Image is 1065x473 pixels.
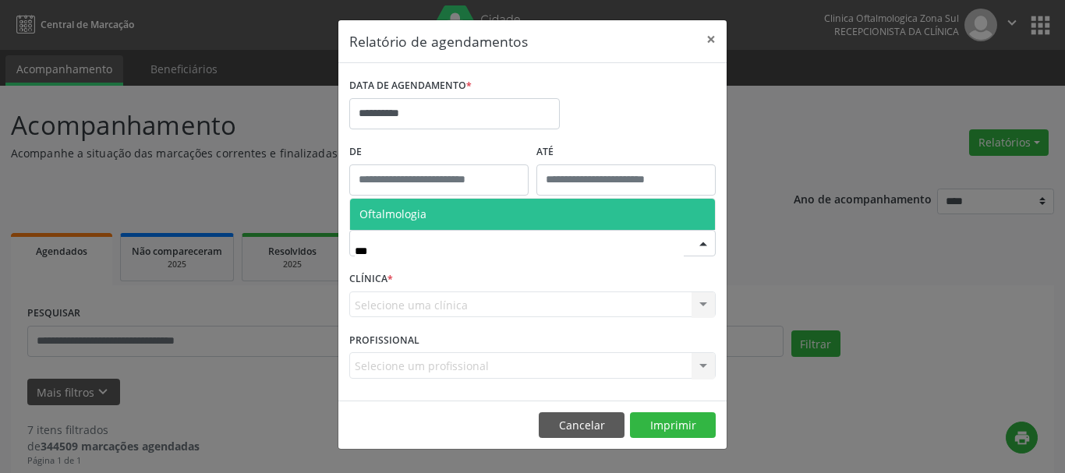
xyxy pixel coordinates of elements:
[536,140,716,164] label: ATÉ
[349,267,393,291] label: CLÍNICA
[630,412,716,439] button: Imprimir
[349,328,419,352] label: PROFISSIONAL
[349,140,529,164] label: De
[695,20,727,58] button: Close
[349,31,528,51] h5: Relatório de agendamentos
[349,74,472,98] label: DATA DE AGENDAMENTO
[359,206,426,221] span: Oftalmologia
[539,412,624,439] button: Cancelar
